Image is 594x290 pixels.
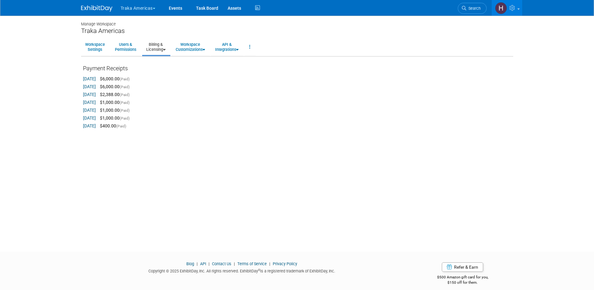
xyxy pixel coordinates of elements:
[83,115,96,121] a: [DATE]
[120,108,130,113] span: (Paid)
[200,261,206,266] a: API
[268,261,272,266] span: |
[120,85,130,89] span: (Paid)
[232,261,236,266] span: |
[237,261,267,266] a: Terms of Service
[97,76,120,81] span: $6,000.00
[211,39,243,55] a: API &Integrations
[97,115,120,121] span: $1,000.00
[458,3,487,14] a: Search
[81,39,109,55] a: WorkspaceSettings
[83,64,511,76] div: Payment Receipts
[81,5,112,12] img: ExhibitDay
[207,261,211,266] span: |
[495,2,507,14] img: Heather Fraser
[83,76,96,81] a: [DATE]
[97,100,120,105] span: $1,000.00
[83,100,96,105] a: [DATE]
[195,261,199,266] span: |
[466,6,481,11] span: Search
[120,77,130,81] span: (Paid)
[172,39,209,55] a: WorkspaceCustomizations
[81,16,513,27] div: Manage Workspace
[97,84,120,89] span: $6,000.00
[83,108,96,113] a: [DATE]
[120,116,130,121] span: (Paid)
[273,261,297,266] a: Privacy Policy
[83,84,96,89] a: [DATE]
[81,267,403,274] div: Copyright © 2025 ExhibitDay, Inc. All rights reserved. ExhibitDay is a registered trademark of Ex...
[97,123,116,128] span: $400.00
[412,271,513,285] div: $500 Amazon gift card for you,
[97,92,120,97] span: $2,388.00
[83,92,96,97] a: [DATE]
[81,27,513,35] div: Traka Americas
[412,280,513,285] div: $150 off for them.
[258,268,260,272] sup: ®
[142,39,170,55] a: Billing &Licensing
[83,123,96,128] a: [DATE]
[116,124,126,128] span: (Paid)
[120,100,130,105] span: (Paid)
[186,261,194,266] a: Blog
[442,262,483,272] a: Refer & Earn
[111,39,140,55] a: Users &Permissions
[120,93,130,97] span: (Paid)
[97,108,120,113] span: $1,000.00
[212,261,231,266] a: Contact Us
